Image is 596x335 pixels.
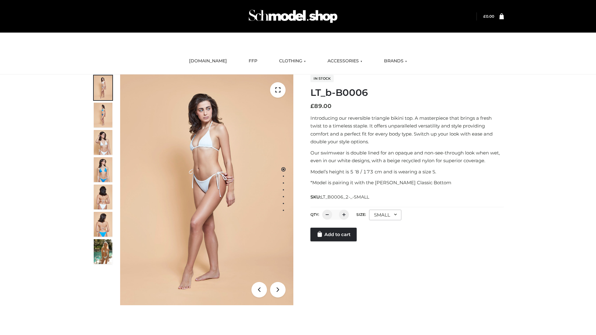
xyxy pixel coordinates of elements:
img: Arieltop_CloudNine_AzureSky2.jpg [94,239,112,264]
div: SMALL [369,210,401,220]
p: Introducing our reversible triangle bikini top. A masterpiece that brings a fresh twist to a time... [310,114,504,146]
img: ArielClassicBikiniTop_CloudNine_AzureSky_OW114ECO_1 [120,74,293,305]
bdi: 0.00 [483,14,494,19]
a: Add to cart [310,228,357,241]
img: ArielClassicBikiniTop_CloudNine_AzureSky_OW114ECO_8-scaled.jpg [94,212,112,237]
h1: LT_b-B0006 [310,87,504,98]
img: ArielClassicBikiniTop_CloudNine_AzureSky_OW114ECO_2-scaled.jpg [94,103,112,127]
p: Model’s height is 5 ‘8 / 173 cm and is wearing a size S. [310,168,504,176]
p: *Model is pairing it with the [PERSON_NAME] Classic Bottom [310,179,504,187]
img: Schmodel Admin 964 [246,4,340,29]
a: CLOTHING [274,54,310,68]
p: Our swimwear is double lined for an opaque and non-see-through look when wet, even in our white d... [310,149,504,165]
bdi: 89.00 [310,103,332,109]
span: £ [483,14,486,19]
span: LT_B0006_2-_-SMALL [321,194,369,200]
a: [DOMAIN_NAME] [184,54,232,68]
a: £0.00 [483,14,494,19]
label: Size: [356,212,366,217]
a: FFP [244,54,262,68]
label: QTY: [310,212,319,217]
a: ACCESSORIES [323,54,367,68]
a: BRANDS [379,54,412,68]
img: ArielClassicBikiniTop_CloudNine_AzureSky_OW114ECO_7-scaled.jpg [94,185,112,209]
img: ArielClassicBikiniTop_CloudNine_AzureSky_OW114ECO_4-scaled.jpg [94,157,112,182]
img: ArielClassicBikiniTop_CloudNine_AzureSky_OW114ECO_3-scaled.jpg [94,130,112,155]
span: SKU: [310,193,370,201]
span: £ [310,103,314,109]
span: In stock [310,75,334,82]
img: ArielClassicBikiniTop_CloudNine_AzureSky_OW114ECO_1-scaled.jpg [94,75,112,100]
